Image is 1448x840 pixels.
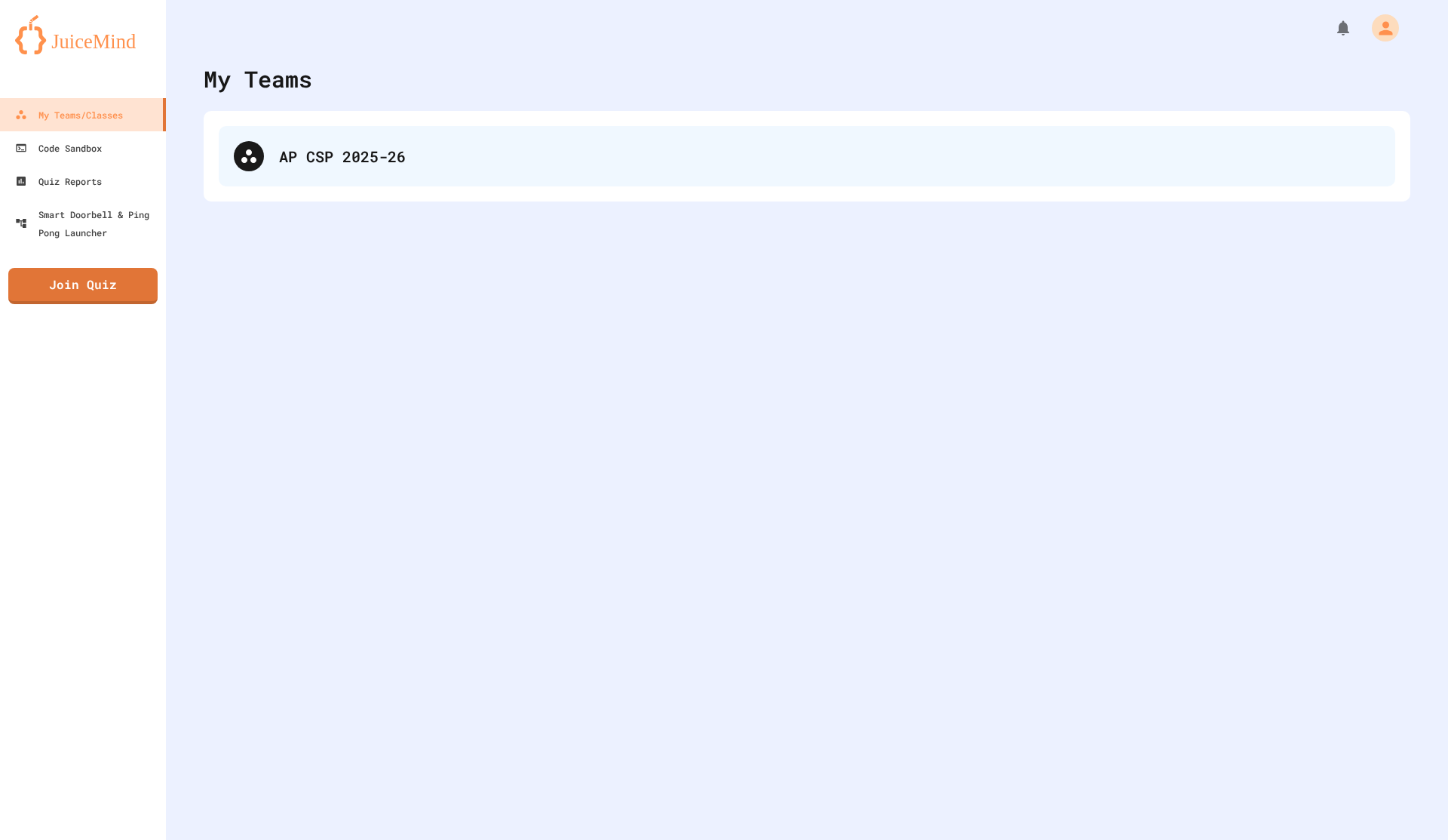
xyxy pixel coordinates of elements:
[15,106,123,124] div: My Teams/Classes
[15,205,160,242] div: Smart Doorbell & Ping Pong Launcher
[15,15,151,54] img: logo-orange.svg
[8,268,158,304] a: Join Quiz
[15,139,102,157] div: Code Sandbox
[15,172,102,190] div: Quiz Reports
[1356,11,1403,45] div: My Account
[279,145,1380,168] div: AP CSP 2025-26
[219,126,1395,186] div: AP CSP 2025-26
[204,62,312,96] div: My Teams
[1306,15,1356,41] div: My Notifications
